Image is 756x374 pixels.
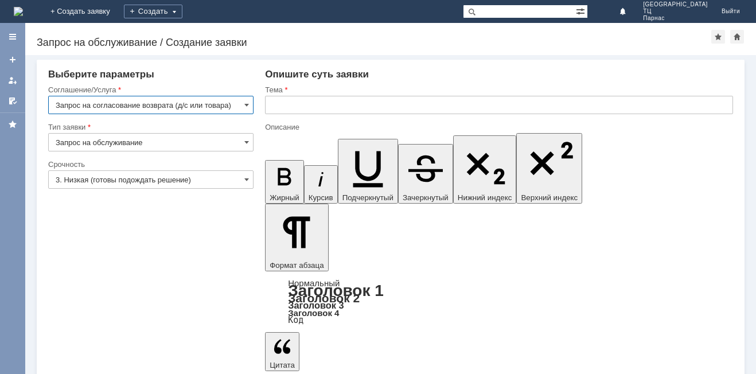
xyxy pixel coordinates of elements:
[3,71,22,89] a: Мои заявки
[270,193,299,202] span: Жирный
[124,5,182,18] div: Создать
[265,204,328,271] button: Формат абзаца
[288,278,340,288] a: Нормальный
[265,332,299,371] button: Цитата
[516,133,582,204] button: Верхний индекс
[48,86,251,93] div: Соглашение/Услуга
[288,282,384,299] a: Заголовок 1
[304,165,338,204] button: Курсив
[270,361,295,369] span: Цитата
[288,291,360,305] a: Заголовок 2
[14,7,23,16] a: Перейти на домашнюю страницу
[3,50,22,69] a: Создать заявку
[643,15,708,22] span: Парнас
[48,123,251,131] div: Тип заявки
[730,30,744,44] div: Сделать домашней страницей
[288,308,339,318] a: Заголовок 4
[453,135,517,204] button: Нижний индекс
[576,5,587,16] span: Расширенный поиск
[643,8,708,15] span: ТЦ
[3,92,22,110] a: Мои согласования
[403,193,449,202] span: Зачеркнутый
[48,69,154,80] span: Выберите параметры
[265,86,731,93] div: Тема
[265,160,304,204] button: Жирный
[458,193,512,202] span: Нижний индекс
[14,7,23,16] img: logo
[643,1,708,8] span: [GEOGRAPHIC_DATA]
[288,315,303,325] a: Код
[270,261,324,270] span: Формат абзаца
[37,37,711,48] div: Запрос на обслуживание / Создание заявки
[288,300,344,310] a: Заголовок 3
[711,30,725,44] div: Добавить в избранное
[309,193,333,202] span: Курсив
[265,279,733,324] div: Формат абзаца
[265,69,369,80] span: Опишите суть заявки
[398,144,453,204] button: Зачеркнутый
[265,123,731,131] div: Описание
[338,139,398,204] button: Подчеркнутый
[48,161,251,168] div: Срочность
[521,193,578,202] span: Верхний индекс
[342,193,393,202] span: Подчеркнутый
